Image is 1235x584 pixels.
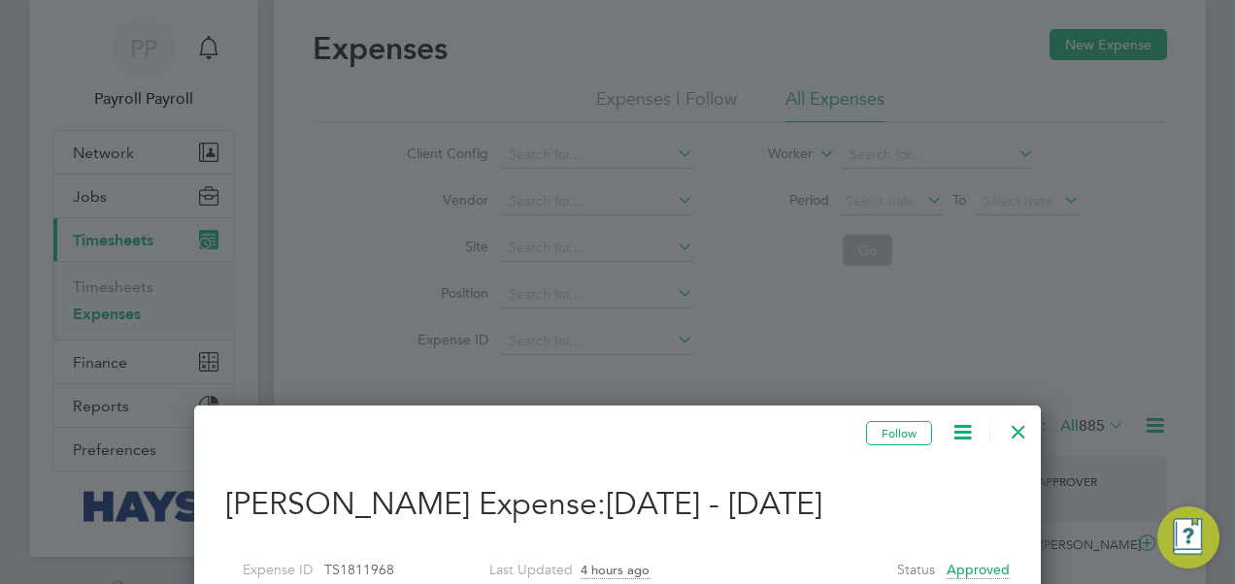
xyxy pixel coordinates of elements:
[1157,506,1219,568] button: Engage Resource Center
[225,484,1010,525] h2: [PERSON_NAME] Expense:
[897,558,935,582] label: Status
[606,485,822,523] span: [DATE] - [DATE]
[866,421,932,446] button: Follow
[324,561,394,578] span: TS1811968
[581,562,650,579] span: 4 hours ago
[201,558,313,582] label: Expense ID
[947,561,1010,579] span: Approved
[461,558,573,582] label: Last Updated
